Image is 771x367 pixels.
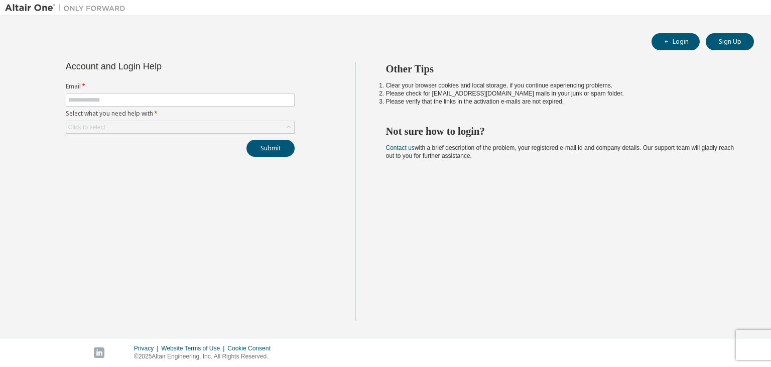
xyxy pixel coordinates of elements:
li: Please check for [EMAIL_ADDRESS][DOMAIN_NAME] mails in your junk or spam folder. [386,89,736,98]
img: linkedin.svg [94,347,104,358]
button: Submit [246,140,295,157]
div: Account and Login Help [66,62,249,70]
img: Altair One [5,3,131,13]
div: Privacy [134,344,161,352]
h2: Not sure how to login? [386,125,736,138]
div: Website Terms of Use [161,344,227,352]
p: © 2025 Altair Engineering, Inc. All Rights Reserved. [134,352,277,361]
h2: Other Tips [386,62,736,75]
li: Please verify that the links in the activation e-mails are not expired. [386,98,736,106]
div: Click to select [66,121,294,133]
span: with a brief description of the problem, your registered e-mail id and company details. Our suppo... [386,144,734,159]
label: Select what you need help with [66,110,295,118]
button: Sign Up [706,33,754,50]
a: Contact us [386,144,415,151]
div: Click to select [68,123,105,131]
label: Email [66,82,295,90]
li: Clear your browser cookies and local storage, if you continue experiencing problems. [386,81,736,89]
button: Login [652,33,700,50]
div: Cookie Consent [227,344,276,352]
